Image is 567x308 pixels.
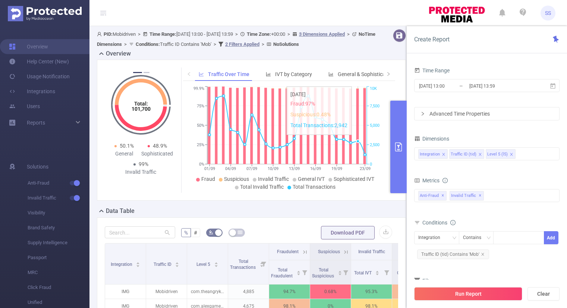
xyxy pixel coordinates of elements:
i: icon: caret-up [214,261,218,263]
li: Traffic ID (tid) [449,149,484,159]
p: Mobidriven [146,285,187,299]
p: IMG [105,285,146,299]
span: Dimensions [414,136,449,142]
div: Sort [214,261,218,265]
div: Integration [420,150,440,159]
i: icon: down [452,236,457,241]
div: General [108,150,141,158]
i: icon: down [486,236,491,241]
i: icon: caret-up [175,261,179,263]
b: PID: [104,31,113,37]
span: > [233,31,240,37]
input: End date [469,81,529,91]
span: Invalid Traffic [258,176,289,182]
i: icon: user [97,32,104,37]
tspan: 01/09 [204,166,215,171]
span: Mobidriven [DATE] 13:00 - [DATE] 13:59 +00:00 [97,31,375,47]
i: icon: close [510,153,513,157]
span: Solutions [27,159,48,174]
span: 50.1% [120,143,134,149]
div: Sort [175,261,179,265]
span: Traffic ID [154,262,173,267]
i: icon: caret-up [338,270,342,272]
h2: Data Table [106,207,135,216]
div: Traffic ID (tid) [451,150,476,159]
tspan: 50% [197,123,204,128]
span: Fraud [201,176,215,182]
span: Create Report [414,36,450,43]
b: Time Zone: [247,31,271,37]
a: Help Center (New) [9,54,69,69]
i: icon: caret-up [296,270,300,272]
span: > [259,41,267,47]
tspan: 10/09 [268,166,278,171]
p: 67.7% [392,285,433,299]
button: Run Report [414,287,522,301]
tspan: 5,000 [370,123,379,128]
a: Overview [9,39,48,54]
i: Filter menu [381,260,392,284]
span: Filters [414,278,437,284]
tspan: 07/09 [246,166,257,171]
img: Protected Media [8,6,82,21]
tspan: 10K [370,87,377,91]
tspan: 101,700 [131,106,150,112]
i: icon: caret-down [136,264,140,266]
i: Filter menu [340,260,351,284]
p: 0.68% [310,285,351,299]
div: icon: rightAdvanced Time Properties [415,107,559,120]
tspan: 13/09 [289,166,300,171]
span: Total Transactions [230,259,257,270]
span: Time Range [414,67,450,73]
span: > [122,41,129,47]
span: Supply Intelligence [28,235,89,250]
p: 94.7% [269,285,310,299]
i: icon: info-circle [450,220,456,225]
span: 99% [139,161,148,167]
span: General & Sophisticated IVT by Category [338,71,431,77]
i: Filter menu [299,260,310,284]
span: SS [545,6,551,21]
button: Clear [527,287,560,301]
div: Contains [463,232,486,244]
button: 2 [144,72,149,73]
p: 4,885 [228,285,269,299]
span: Brand Safety [28,220,89,235]
i: icon: close [481,252,485,256]
i: icon: caret-up [136,261,140,263]
i: icon: close [478,153,482,157]
button: Download PDF [321,226,375,239]
span: Sophisticated IVT [334,176,374,182]
input: Start date [418,81,479,91]
span: Integration [111,262,133,267]
span: Invalid Traffic [28,191,89,205]
span: Total Fraudulent [271,267,294,279]
tspan: 99.9% [193,87,204,91]
span: Anti-Fraud [418,191,447,201]
span: Fraudulent [277,249,299,254]
div: Sort [375,270,379,274]
div: Invalid Traffic [124,168,157,176]
i: icon: table [238,230,242,235]
tspan: 19/09 [331,166,342,171]
span: General IVT [298,176,325,182]
span: > [136,31,143,37]
span: ✕ [479,191,482,200]
span: > [345,31,352,37]
tspan: 0% [199,162,204,167]
span: Suspicious [318,249,340,254]
span: Passport [28,250,89,265]
span: Total General IVT [397,264,412,282]
div: Level 5 (l5) [487,150,508,159]
div: Integration [418,232,445,244]
tspan: 04/09 [225,166,236,171]
div: Sophisticated [141,150,174,158]
i: icon: caret-up [375,270,379,272]
i: icon: bar-chart [266,72,271,77]
i: icon: caret-down [375,272,379,274]
tspan: 2,500 [370,142,379,147]
span: Invalid Traffic [358,249,385,254]
i: icon: right [420,111,425,116]
a: Users [9,99,40,114]
i: icon: left [187,72,191,76]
